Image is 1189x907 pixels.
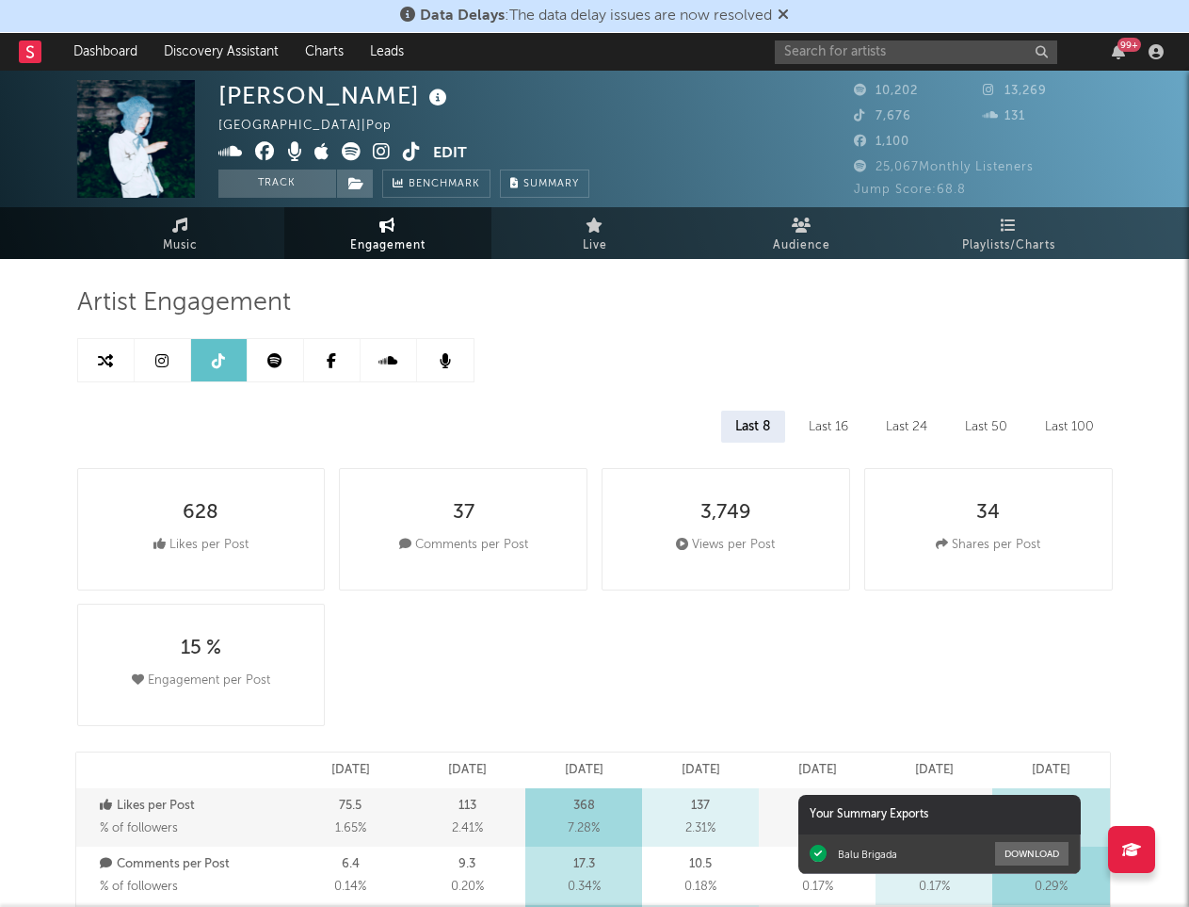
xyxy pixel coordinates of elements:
p: 17.3 [573,853,595,876]
p: 75.5 [339,795,362,818]
div: Likes per Post [153,534,249,557]
span: 0.17 % [802,876,833,899]
span: 0.20 % [451,876,484,899]
span: 0.34 % [568,876,601,899]
p: [DATE] [1032,759,1070,782]
span: 7,676 [854,110,911,122]
p: 368 [573,795,595,818]
a: Leads [357,33,417,71]
span: 10,202 [854,85,918,97]
div: 628 [183,502,218,525]
span: Benchmark [409,173,480,196]
span: 2.31 % [685,818,715,840]
a: Discovery Assistant [151,33,292,71]
p: [DATE] [448,759,487,782]
a: Benchmark [382,170,490,198]
p: 113 [458,795,476,818]
span: : The data delay issues are now resolved [420,8,772,24]
span: 0.17 % [919,876,950,899]
a: Charts [292,33,357,71]
span: Artist Engagement [77,292,291,315]
span: Dismiss [778,8,789,24]
span: 1,100 [854,136,909,148]
div: Your Summary Exports [798,795,1081,834]
a: Audience [699,207,906,259]
button: 99+ [1112,44,1125,59]
a: Music [77,207,284,259]
div: Shares per Post [936,534,1040,557]
a: Dashboard [60,33,151,71]
button: Download [995,842,1068,866]
p: 6.4 [342,853,360,876]
span: 7.28 % [568,818,600,840]
span: Summary [523,179,579,189]
div: Last 24 [872,411,941,443]
button: Track [218,170,336,198]
div: Last 50 [951,411,1021,443]
input: Search for artists [775,40,1057,64]
a: Live [491,207,699,259]
p: [DATE] [331,759,370,782]
span: Data Delays [420,8,505,24]
span: 25,067 Monthly Listeners [854,161,1034,173]
span: 0.29 % [1035,876,1068,899]
div: Views per Post [676,534,775,557]
div: Balu Brigada [838,848,897,861]
div: Comments per Post [399,534,528,557]
p: Comments per Post [100,853,288,876]
span: 131 [983,110,1025,122]
span: Live [583,235,607,257]
div: 99 + [1117,38,1141,52]
span: % of followers [100,822,178,834]
p: 10.5 [689,853,712,876]
a: Engagement [284,207,491,259]
div: [PERSON_NAME] [218,80,452,111]
div: Engagement per Post [132,670,270,692]
div: 37 [453,502,474,525]
button: Summary [500,170,589,198]
p: Likes per Post [100,795,288,818]
span: 13,269 [983,85,1047,97]
div: Last 16 [795,411,862,443]
div: Last 8 [721,411,785,443]
div: Last 100 [1031,411,1108,443]
span: 2.41 % [452,818,483,840]
p: [DATE] [565,759,603,782]
span: Jump Score: 68.8 [854,184,966,196]
span: 0.18 % [684,876,716,899]
span: Audience [773,235,830,257]
a: Playlists/Charts [906,207,1113,259]
span: % of followers [100,881,178,893]
p: [DATE] [915,759,954,782]
span: 1.65 % [335,818,366,840]
div: [GEOGRAPHIC_DATA] | Pop [218,115,413,138]
p: 9.3 [458,853,475,876]
p: [DATE] [798,759,837,782]
span: Engagement [350,235,426,257]
span: Music [163,235,198,257]
span: Playlists/Charts [962,235,1055,257]
p: 137 [691,795,710,818]
p: [DATE] [682,759,720,782]
div: 3,749 [700,502,751,525]
div: 15 % [181,638,221,660]
div: 34 [976,502,1000,525]
button: Edit [433,142,467,166]
span: 0.14 % [334,876,366,899]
